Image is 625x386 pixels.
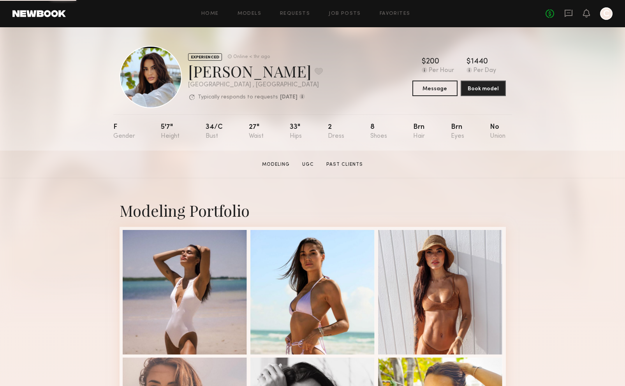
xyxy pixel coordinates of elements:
p: Typically responds to requests [198,95,278,100]
div: Per Day [474,67,496,74]
a: Job Posts [329,11,361,16]
button: Book model [461,81,506,96]
div: No [490,124,505,140]
a: UGC [299,161,317,168]
a: Models [238,11,261,16]
div: 2 [328,124,344,140]
div: 200 [426,58,439,66]
div: Brn [451,124,464,140]
div: 8 [370,124,387,140]
div: [GEOGRAPHIC_DATA] , [GEOGRAPHIC_DATA] [188,82,323,88]
b: [DATE] [280,95,298,100]
a: Favorites [380,11,410,16]
div: $ [467,58,471,66]
button: Message [412,81,458,96]
div: 1440 [471,58,488,66]
div: Per Hour [429,67,454,74]
a: Past Clients [323,161,366,168]
a: Requests [280,11,310,16]
a: Modeling [259,161,293,168]
div: [PERSON_NAME] [188,61,323,81]
div: 33" [290,124,302,140]
div: Online < 1hr ago [233,54,270,60]
div: 5'7" [161,124,180,140]
a: Home [201,11,219,16]
div: 27" [249,124,264,140]
div: EXPERIENCED [188,53,222,61]
div: $ [422,58,426,66]
div: F [113,124,135,140]
div: 34/c [206,124,223,140]
div: Brn [413,124,425,140]
a: C [600,7,613,20]
div: Modeling Portfolio [120,200,506,221]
